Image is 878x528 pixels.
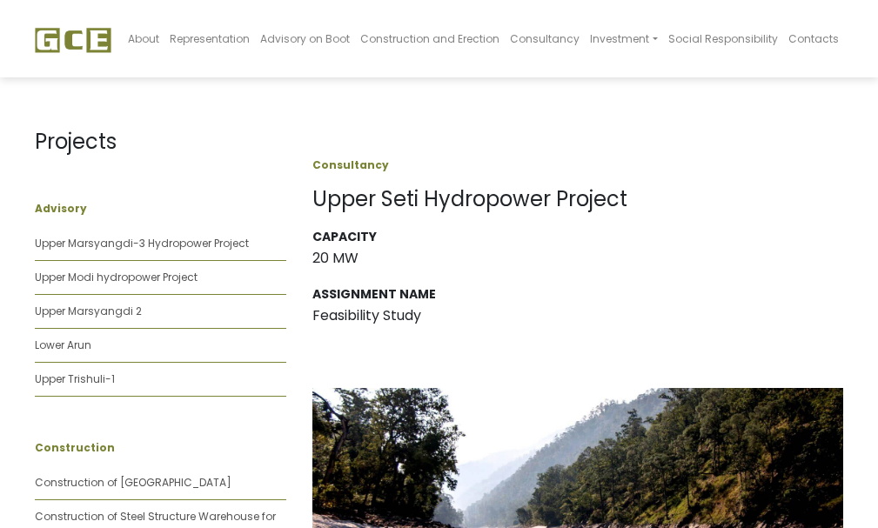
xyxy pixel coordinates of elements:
[35,236,249,251] a: Upper Marsyangdi-3 Hydropower Project
[590,31,649,46] span: Investment
[585,5,662,72] a: Investment
[35,304,142,318] a: Upper Marsyangdi 2
[783,5,844,72] a: Contacts
[312,187,843,212] h1: Upper Seti Hydropower Project
[312,250,843,266] h3: 20 MW
[312,287,843,302] h3: Assignment Name
[35,371,115,386] a: Upper Trishuli-1
[170,31,250,46] span: Representation
[35,270,198,284] a: Upper Modi hydropower Project
[128,31,159,46] span: About
[35,126,287,157] p: Projects
[164,5,255,72] a: Representation
[505,5,585,72] a: Consultancy
[35,27,111,53] img: GCE Group
[35,338,91,352] a: Lower Arun
[255,5,355,72] a: Advisory on Boot
[312,307,843,324] h3: Feasibility Study
[360,31,499,46] span: Construction and Erection
[35,201,287,217] p: Advisory
[35,475,231,490] a: Construction of [GEOGRAPHIC_DATA]
[788,31,839,46] span: Contacts
[510,31,580,46] span: Consultancy
[668,31,778,46] span: Social Responsibility
[312,157,843,173] p: Consultancy
[312,230,843,244] h3: Capacity
[123,5,164,72] a: About
[663,5,783,72] a: Social Responsibility
[35,440,287,456] p: Construction
[260,31,350,46] span: Advisory on Boot
[355,5,505,72] a: Construction and Erection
